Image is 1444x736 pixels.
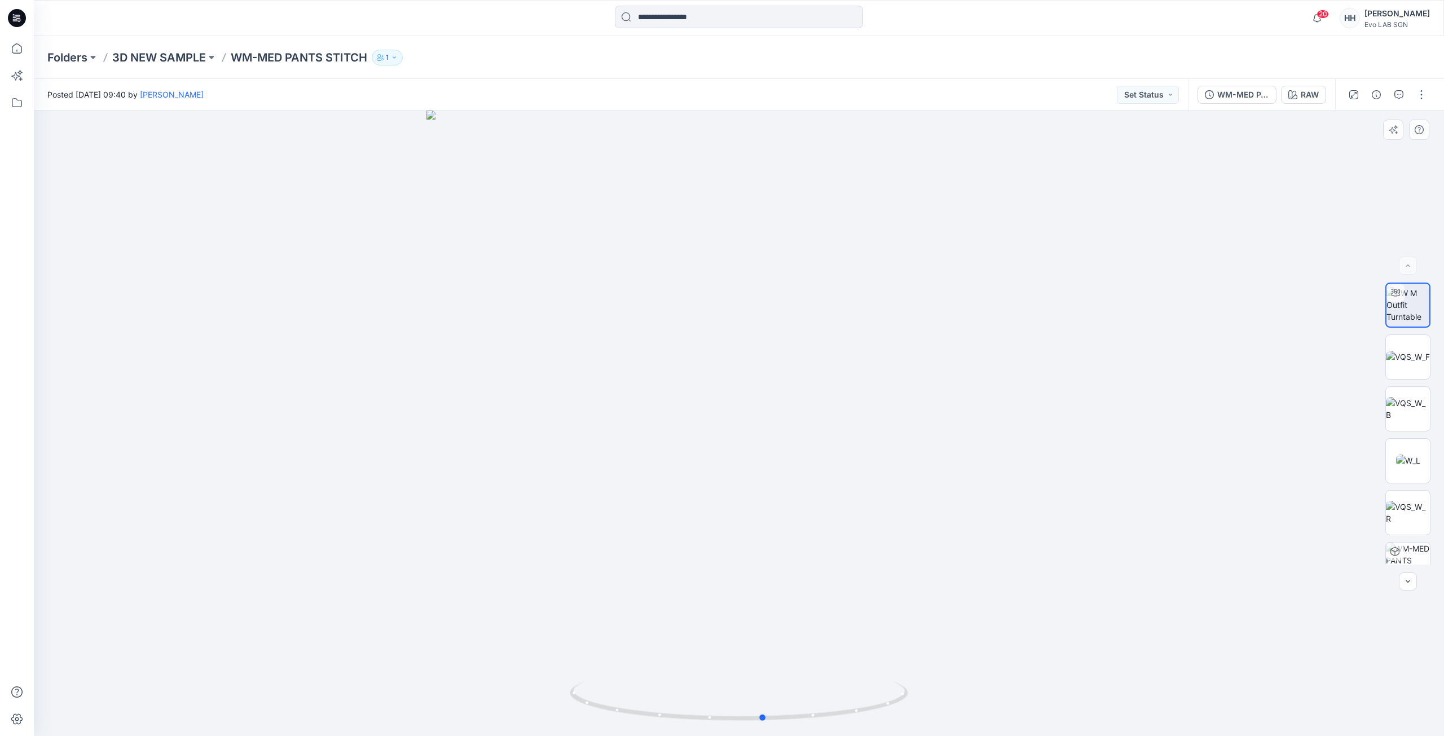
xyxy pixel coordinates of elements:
[1198,86,1276,104] button: WM-MED PANTS STITCH
[1281,86,1326,104] button: RAW
[1317,10,1329,19] span: 20
[231,50,367,65] p: WM-MED PANTS STITCH
[1217,89,1269,101] div: WM-MED PANTS STITCH
[1364,7,1430,20] div: [PERSON_NAME]
[47,50,87,65] a: Folders
[1386,351,1430,363] img: VQS_W_F
[386,51,389,64] p: 1
[112,50,206,65] a: 3D NEW SAMPLE
[1364,20,1430,29] div: Evo LAB SGN
[1386,287,1429,323] img: BW M Outfit Turntable
[1386,543,1430,587] img: WM-MED PANTS STITCH RAW
[1396,455,1420,466] img: W_L
[140,90,204,99] a: [PERSON_NAME]
[372,50,403,65] button: 1
[1386,397,1430,421] img: VQS_W_B
[1340,8,1360,28] div: HH
[1301,89,1319,101] div: RAW
[1367,86,1385,104] button: Details
[47,89,204,100] span: Posted [DATE] 09:40 by
[1386,501,1430,525] img: VQS_W_R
